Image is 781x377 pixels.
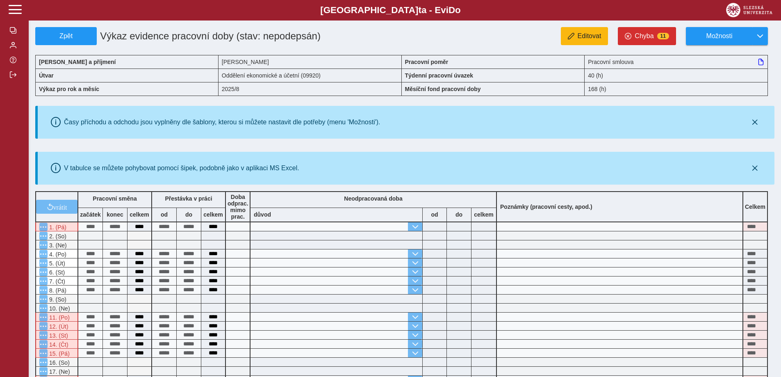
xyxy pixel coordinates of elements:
[35,313,78,322] div: V systému Magion je vykázána dovolená!
[25,5,756,16] b: [GEOGRAPHIC_DATA] a - Evi
[39,322,48,330] button: Menu
[48,260,65,267] span: 5. (Út)
[48,287,66,294] span: 8. (Pá)
[97,27,343,45] h1: Výkaz evidence pracovní doby (stav: nepodepsán)
[48,251,66,258] span: 4. (Po)
[35,222,78,231] div: V systému Magion je vykázána dovolená!
[177,211,201,218] b: do
[48,242,67,249] span: 3. (Ne)
[585,55,768,69] div: Pracovní smlouva
[103,211,127,218] b: konec
[635,32,653,40] span: Chyba
[726,3,772,17] img: logo_web_su.png
[36,200,77,214] button: vrátit
[48,350,70,357] span: 15. (Pá)
[657,33,669,39] span: 11
[686,27,752,45] button: Možnosti
[39,304,48,312] button: Menu
[39,286,48,294] button: Menu
[449,5,455,15] span: D
[418,5,421,15] span: t
[578,32,601,40] span: Editovat
[39,223,48,231] button: Menu
[39,295,48,303] button: Menu
[219,69,402,82] div: Oddělení ekonomické a účetní (09920)
[254,211,271,218] b: důvod
[693,32,746,40] span: Možnosti
[39,250,48,258] button: Menu
[219,55,402,69] div: [PERSON_NAME]
[35,331,78,340] div: V systému Magion je vykázána dovolená!
[39,32,93,40] span: Zpět
[48,314,70,321] span: 11. (Po)
[618,27,676,45] button: Chyba11
[497,203,596,210] b: Poznámky (pracovní cesty, apod.)
[53,203,67,210] span: vrátit
[39,86,99,92] b: Výkaz pro rok a měsíc
[39,340,48,348] button: Menu
[48,296,66,303] span: 9. (So)
[48,332,68,339] span: 13. (St)
[64,165,299,172] div: V tabulce se můžete pohybovat pomocí šipek, podobně jako v aplikaci MS Excel.
[344,195,402,202] b: Neodpracovaná doba
[48,233,66,240] span: 2. (So)
[35,27,97,45] button: Zpět
[48,323,68,330] span: 12. (Út)
[48,224,66,231] span: 1. (Pá)
[35,340,78,349] div: V systému Magion je vykázána dovolená!
[48,359,70,366] span: 16. (So)
[405,59,449,65] b: Pracovní poměr
[471,211,496,218] b: celkem
[405,86,481,92] b: Měsíční fond pracovní doby
[165,195,212,202] b: Přestávka v práci
[39,259,48,267] button: Menu
[35,349,78,358] div: V systému Magion je vykázána dovolená!
[405,72,474,79] b: Týdenní pracovní úvazek
[39,241,48,249] button: Menu
[219,82,402,96] div: 2025/8
[48,341,68,348] span: 14. (Čt)
[228,194,248,220] b: Doba odprac. mimo prac.
[447,211,471,218] b: do
[64,119,380,126] div: Časy příchodu a odchodu jsou vyplněny dle šablony, kterou si můžete nastavit dle potřeby (menu 'M...
[39,268,48,276] button: Menu
[39,72,54,79] b: Útvar
[48,278,65,285] span: 7. (Čt)
[39,59,116,65] b: [PERSON_NAME] a příjmení
[128,211,151,218] b: celkem
[152,211,176,218] b: od
[561,27,608,45] button: Editovat
[93,195,137,202] b: Pracovní směna
[201,211,225,218] b: celkem
[585,69,768,82] div: 40 (h)
[78,211,102,218] b: začátek
[48,368,70,375] span: 17. (Ne)
[35,322,78,331] div: V systému Magion je vykázána dovolená!
[39,277,48,285] button: Menu
[423,211,446,218] b: od
[585,82,768,96] div: 168 (h)
[455,5,461,15] span: o
[39,313,48,321] button: Menu
[39,367,48,375] button: Menu
[745,203,765,210] b: Celkem
[39,232,48,240] button: Menu
[48,269,65,276] span: 6. (St)
[39,358,48,366] button: Menu
[48,305,70,312] span: 10. (Ne)
[39,331,48,339] button: Menu
[39,349,48,357] button: Menu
